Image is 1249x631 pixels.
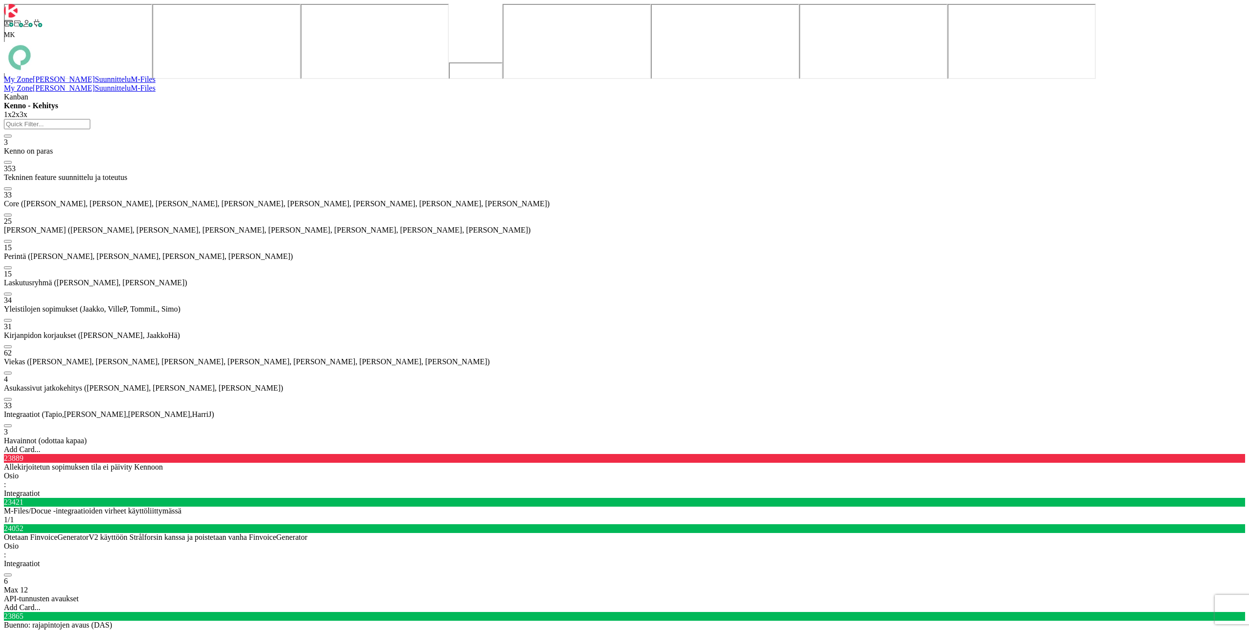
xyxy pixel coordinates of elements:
[4,322,12,331] span: 31
[4,401,12,410] span: 33
[4,524,1245,542] div: 24052Otetaan FinvoiceGeneratorV2 käyttöön Strålforsin kanssa ja poistetaan vanha FinvoiceGenerator
[4,191,12,199] span: 33
[131,75,156,83] a: M-Files
[4,384,283,392] span: Asukassivut jatkokehitys (Rasmus, TommiH, Bella)
[4,507,1245,515] div: M-Files/Docue -integraatioiden virheet käyttöliittymässä
[4,586,1245,594] div: Max 12
[4,101,58,110] b: Kenno - Kehitys
[4,533,1245,542] div: Otetaan FinvoiceGeneratorV2 käyttöön Strålforsin kanssa ja poistetaan vanha FinvoiceGenerator
[4,75,33,83] a: My Zone
[4,436,87,445] span: Havainnot (odottaa kapaa)
[4,428,8,436] span: 3
[4,498,1245,515] div: 23421M-Files/Docue -integraatioiden virheet käyttöliittymässä
[4,147,53,155] span: Kenno on paras
[4,480,6,489] span: :
[4,305,181,313] span: Yleistilojen sopimukset (Jaakko, VilleP, TommiL, Simo)
[4,524,1245,533] div: 24052
[4,489,1245,498] div: Integraatiot
[4,164,16,173] span: 353
[33,84,95,92] a: [PERSON_NAME]
[95,75,131,83] a: Suunnittelu
[95,84,131,92] a: Suunnittelu
[20,110,27,118] span: 3x
[4,612,1245,621] div: 23865
[503,4,651,79] iframe: UserGuiding Knowledge Base
[799,4,947,79] iframe: UserGuiding AI Assistant Launcher
[4,270,12,278] span: 15
[4,594,79,603] span: API-tunnusten avaukset
[4,199,550,208] span: Core (Pasi, Jussi, JaakkoHä, Jyri, Leo, MikkoK, Väinö, MattiH)
[4,243,12,252] span: 15
[131,84,156,92] a: M-Files
[4,515,1245,524] div: 1/1
[4,226,531,234] span: Halti (Sebastian, VilleH, Riikka, Antti, MikkoV, PetriH, PetriM)
[4,498,1245,507] div: 23421
[4,349,12,357] span: 62
[4,515,14,524] span: 1 / 1
[4,621,1245,630] div: Buenno: rajapintojen avaus (DAS)
[4,445,40,454] span: Add Card...
[4,110,12,118] span: 1x
[4,296,12,304] span: 34
[4,454,1245,472] div: 23889Allekirjoitetun sopimuksen tila ei päivity Kennoon
[4,542,1245,551] div: Osio
[4,84,33,92] a: My Zone
[651,4,799,79] iframe: UserGuiding Product Updates
[4,252,293,260] span: Perintä (Jaakko, PetriH, MikkoV, Pasi)
[4,577,8,585] span: 6
[4,173,127,181] span: Tekninen feature suunnittelu ja toteutus
[4,463,1245,472] div: Allekirjoitetun sopimuksen tila ei päivity Kennoon
[4,93,28,101] span: Kanban
[4,472,1245,480] div: Osio
[4,551,6,559] span: :
[4,278,187,287] span: Laskutusryhmä (Antti, Keijo)
[4,217,12,225] span: 25
[4,559,1245,568] div: Integraatiot
[4,119,90,129] input: Quick Filter...
[4,357,490,366] span: Viekas (Samuli, Saara, Mika, Pirjo, Keijo, TommiHä, Rasmus)
[33,75,95,83] a: [PERSON_NAME]
[4,603,40,611] span: Add Card...
[12,110,20,118] span: 2x
[4,375,8,383] span: 4
[4,331,180,339] span: Kirjanpidon korjaukset (Jussi, JaakkoHä)
[4,454,1245,463] div: 23889
[4,612,1245,630] div: 23865Buenno: rajapintojen avaus (DAS)
[4,410,214,418] span: Integraatiot (Tapio,Santeri,Marko,HarriJ)
[947,4,1096,79] iframe: UserGuiding AI Assistant
[4,138,8,146] span: 3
